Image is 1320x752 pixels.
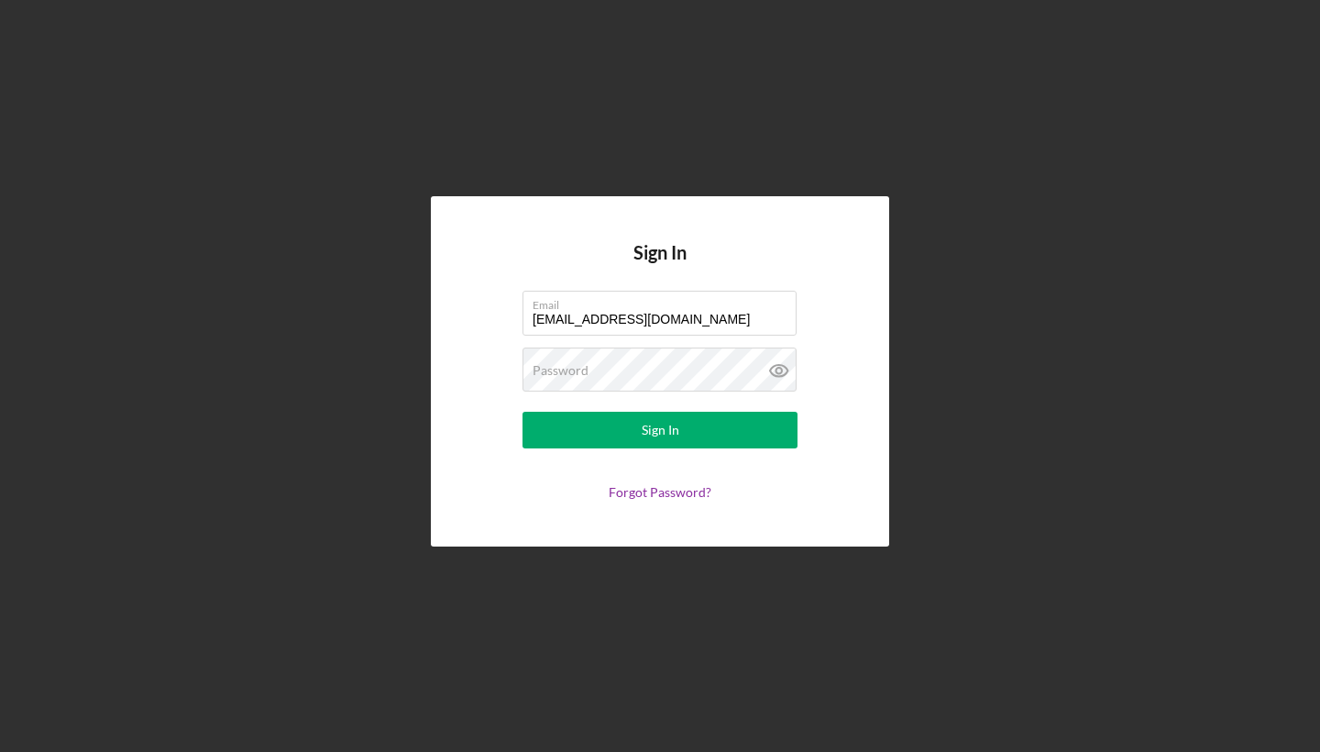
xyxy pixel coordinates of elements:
[533,292,797,312] label: Email
[533,363,588,378] label: Password
[642,412,679,448] div: Sign In
[522,412,797,448] button: Sign In
[609,484,711,500] a: Forgot Password?
[633,242,687,291] h4: Sign In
